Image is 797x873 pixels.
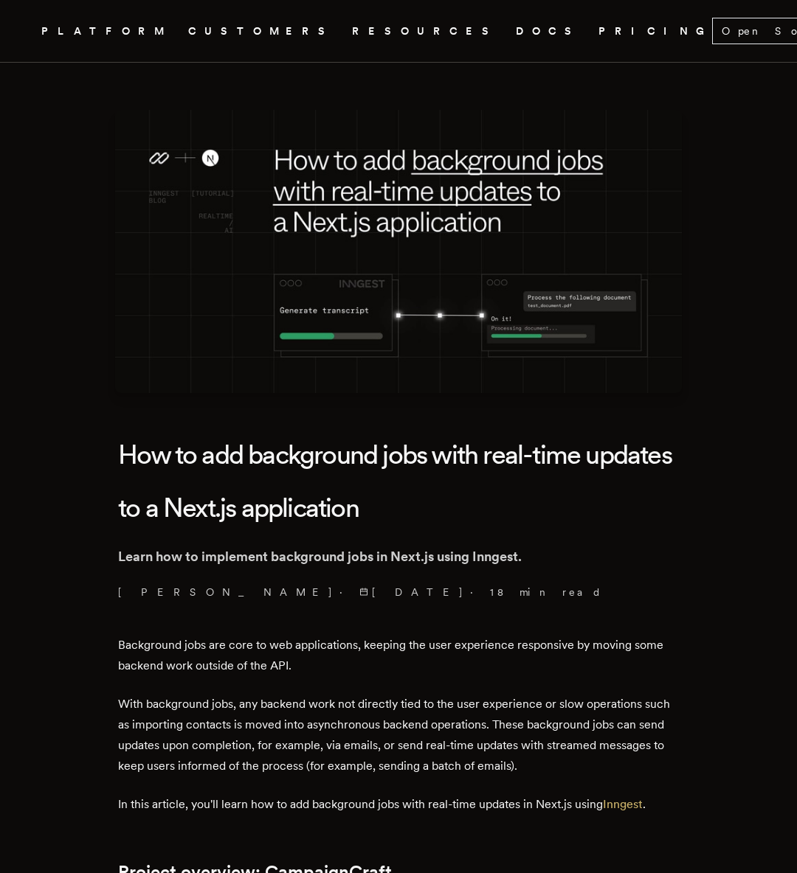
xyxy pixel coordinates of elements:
h1: How to add background jobs with real-time updates to a Next.js application [118,428,679,535]
p: Background jobs are core to web applications, keeping the user experience responsive by moving so... [118,635,679,676]
img: Featured image for How to add background jobs with real-time updates to a Next.js application blo... [115,110,682,393]
p: · · [118,585,679,599]
p: Learn how to implement background jobs in Next.js using Inngest. [118,546,679,567]
a: CUSTOMERS [188,22,334,41]
a: Inngest [603,797,643,811]
a: [PERSON_NAME] [118,585,334,599]
a: PRICING [598,22,712,41]
span: [DATE] [359,585,464,599]
button: PLATFORM [41,22,170,41]
p: With background jobs, any backend work not directly tied to the user experience or slow operation... [118,694,679,776]
a: DOCS [516,22,581,41]
span: 18 min read [490,585,602,599]
p: In this article, you'll learn how to add background jobs with real-time updates in Next.js using . [118,794,679,815]
button: RESOURCES [352,22,498,41]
